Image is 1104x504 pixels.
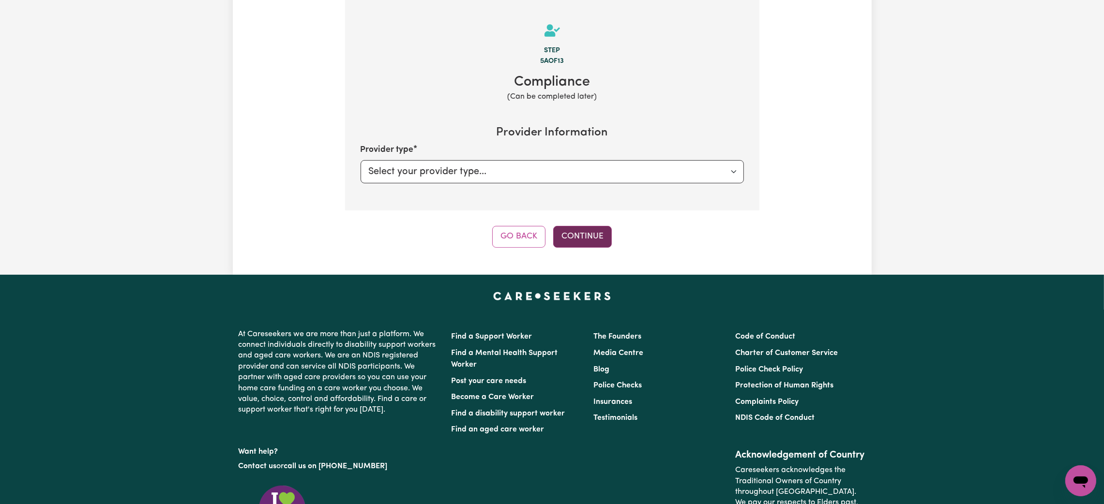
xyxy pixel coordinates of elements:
p: At Careseekers we are more than just a platform. We connect individuals directly to disability su... [239,325,440,419]
div: (Can be completed later) [361,91,744,103]
iframe: Button to launch messaging window, conversation in progress [1065,465,1096,496]
a: Insurances [593,398,632,406]
a: Find a disability support worker [452,410,565,417]
a: Protection of Human Rights [735,382,833,389]
p: or [239,457,440,475]
a: Find a Support Worker [452,333,532,341]
p: Want help? [239,443,440,457]
a: Contact us [239,462,277,470]
button: Go Back [492,226,545,247]
h2: Acknowledgement of Country [735,449,865,461]
a: Become a Care Worker [452,393,534,401]
h2: Compliance [361,74,744,91]
label: Provider type [361,144,414,156]
div: 5a of 13 [361,56,744,67]
a: Charter of Customer Service [735,349,838,357]
div: Step [361,45,744,56]
a: Blog [593,366,609,373]
a: Police Check Policy [735,366,803,373]
a: Police Checks [593,382,642,389]
a: call us on [PHONE_NUMBER] [284,462,388,470]
a: Code of Conduct [735,333,795,341]
a: NDIS Code of Conduct [735,414,815,422]
a: Find a Mental Health Support Worker [452,349,558,369]
a: Complaints Policy [735,398,799,406]
a: Careseekers home page [493,292,611,300]
button: Continue [553,226,612,247]
a: Post your care needs [452,377,527,385]
a: Media Centre [593,349,643,357]
a: Testimonials [593,414,637,422]
a: Find an aged care worker [452,426,544,433]
a: The Founders [593,333,641,341]
h4: Provider Information [361,126,744,140]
